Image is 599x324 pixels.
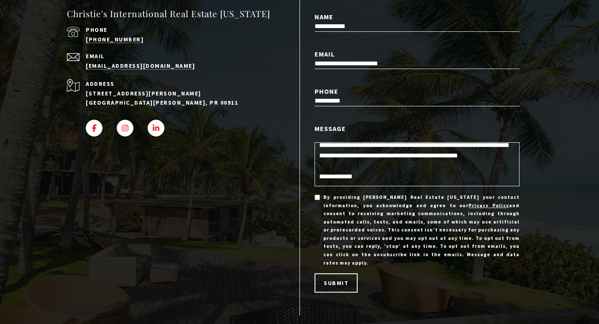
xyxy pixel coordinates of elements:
[9,41,121,46] div: Do you have questions?
[315,11,520,22] label: Name
[324,279,348,287] span: Submit
[315,273,358,293] button: Submit Submitting Submitted
[54,2,75,23] img: be3d4b55-7850-4bcb-9297-a2f9cd376e78.png
[86,53,276,59] p: Email
[86,62,195,69] a: [EMAIL_ADDRESS][DOMAIN_NAME]
[86,36,143,43] a: call (939) 337-3000
[86,89,276,108] p: [STREET_ADDRESS][PERSON_NAME] [GEOGRAPHIC_DATA][PERSON_NAME], PR 00911
[67,7,299,21] h4: Christie's International Real Estate [US_STATE]
[86,27,276,33] p: Phone
[13,25,117,32] div: Christie's Office PR
[315,49,520,59] label: Email
[315,123,520,134] label: Message
[34,59,104,67] span: [PHONE_NUMBER]
[86,120,102,136] a: FACEBOOK - open in a new tab
[315,195,320,200] input: By providing [PERSON_NAME] Real Estate [US_STATE] your contact information, you acknowledge and a...
[323,193,520,267] span: By providing [PERSON_NAME] Real Estate [US_STATE] your contact information, you acknowledge and a...
[468,202,509,208] a: Privacy Policy - open in a new tab
[9,49,121,54] div: Call or text [DATE], we are here to help!
[148,120,164,136] a: LINKEDIN - open in a new tab
[315,86,520,97] label: Phone
[86,79,276,88] p: Address
[117,120,133,136] a: INSTAGRAM - open in a new tab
